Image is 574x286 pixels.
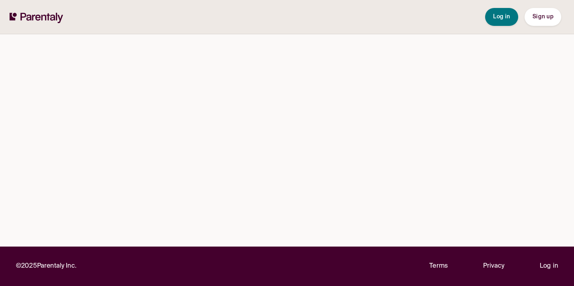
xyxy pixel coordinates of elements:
[429,261,448,272] a: Terms
[525,8,561,26] button: Sign up
[485,8,518,26] button: Log in
[483,261,505,272] a: Privacy
[533,14,553,20] span: Sign up
[540,261,558,272] a: Log in
[493,14,510,20] span: Log in
[16,261,77,272] p: © 2025 Parentaly Inc.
